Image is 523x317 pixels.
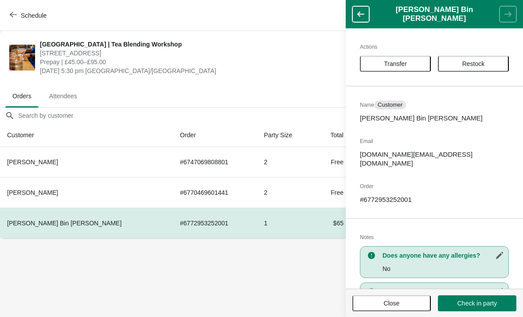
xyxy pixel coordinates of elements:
[378,101,402,108] span: Customer
[457,300,497,307] span: Check in party
[40,40,359,49] span: [GEOGRAPHIC_DATA] | Tea Blending Workshop
[257,124,314,147] th: Party Size
[42,88,84,104] span: Attendees
[257,147,314,177] td: 2
[7,158,58,166] span: [PERSON_NAME]
[257,177,314,208] td: 2
[314,124,351,147] th: Total
[173,208,257,238] td: # 6772953252001
[360,43,509,51] h2: Actions
[314,208,351,238] td: $65
[360,101,509,109] h2: Name
[360,114,509,123] p: [PERSON_NAME] Bin [PERSON_NAME]
[9,45,35,70] img: London Covent Garden | Tea Blending Workshop
[360,56,431,72] button: Transfer
[360,137,509,146] h2: Email
[438,295,516,311] button: Check in party
[382,287,504,296] h3: Any accessibility needs?
[40,66,359,75] span: [DATE] 5:30 pm [GEOGRAPHIC_DATA]/[GEOGRAPHIC_DATA]
[438,56,509,72] button: Restock
[382,251,504,260] h3: Does anyone have any allergies?
[257,208,314,238] td: 1
[314,177,351,208] td: Free
[5,88,39,104] span: Orders
[382,264,504,273] p: No
[360,182,509,191] h2: Order
[173,147,257,177] td: # 6747069808801
[384,300,400,307] span: Close
[40,49,359,58] span: [STREET_ADDRESS]
[314,147,351,177] td: Free
[7,189,58,196] span: [PERSON_NAME]
[369,5,500,23] h1: [PERSON_NAME] Bin [PERSON_NAME]
[384,60,407,67] span: Transfer
[21,12,47,19] span: Schedule
[4,8,54,23] button: Schedule
[360,150,509,168] p: [DOMAIN_NAME][EMAIL_ADDRESS][DOMAIN_NAME]
[40,58,359,66] span: Prepay | £45.00–£95.00
[462,60,485,67] span: Restock
[18,108,523,124] input: Search by customer
[360,233,509,242] h2: Notes
[360,195,509,204] p: # 6772953252001
[173,177,257,208] td: # 6770469601441
[352,295,431,311] button: Close
[173,124,257,147] th: Order
[7,220,121,227] span: [PERSON_NAME] Bin [PERSON_NAME]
